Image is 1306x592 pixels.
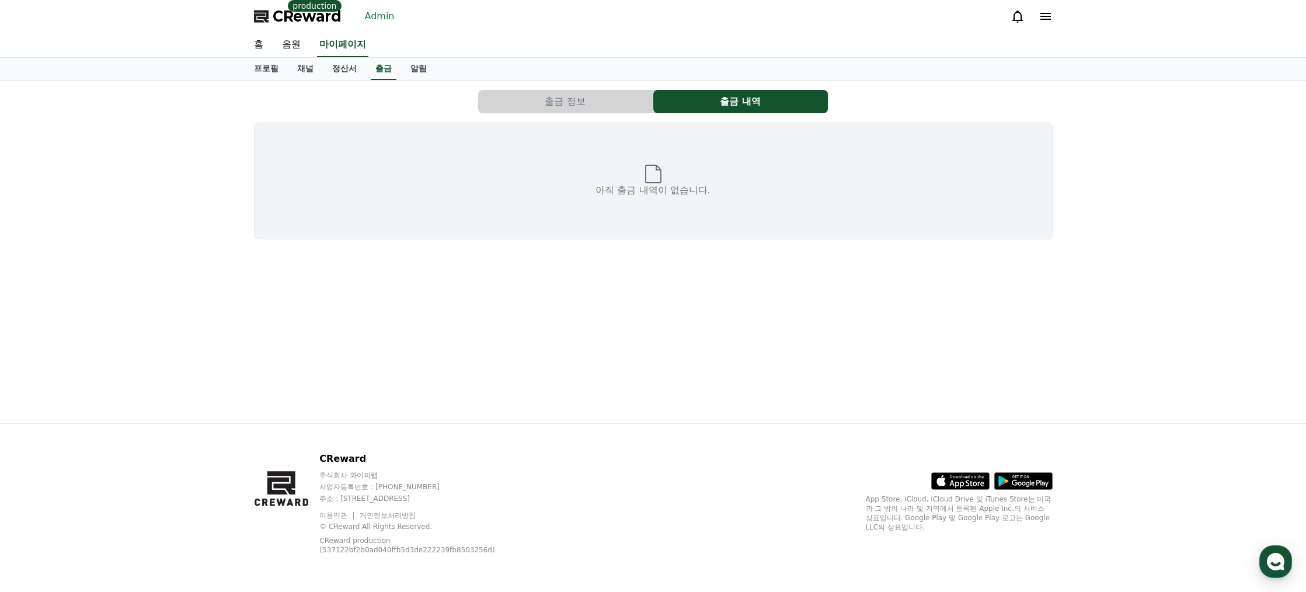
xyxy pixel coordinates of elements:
[245,58,288,80] a: 프로필
[254,7,342,26] a: CReward
[319,494,524,503] p: 주소 : [STREET_ADDRESS]
[273,7,342,26] span: CReward
[371,58,396,80] a: 출금
[866,495,1053,532] p: App Store, iCloud, iCloud Drive 및 iTunes Store는 미국과 그 밖의 나라 및 지역에서 등록된 Apple Inc.의 서비스 상표입니다. Goo...
[273,33,310,57] a: 음원
[245,33,273,57] a: 홈
[317,33,368,57] a: 마이페이지
[360,7,399,26] a: Admin
[323,58,366,80] a: 정산서
[360,511,416,520] a: 개인정보처리방침
[319,522,524,531] p: © CReward All Rights Reserved.
[319,536,506,555] p: CReward production (537122bf2b0ad040ffb5d3de222239fb8503256d)
[319,511,356,520] a: 이용약관
[595,183,710,197] p: 아직 출금 내역이 없습니다.
[401,58,436,80] a: 알림
[319,452,524,466] p: CReward
[319,471,524,480] p: 주식회사 와이피랩
[478,90,653,113] button: 출금 정보
[653,90,828,113] button: 출금 내역
[319,482,524,492] p: 사업자등록번호 : [PHONE_NUMBER]
[288,58,323,80] a: 채널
